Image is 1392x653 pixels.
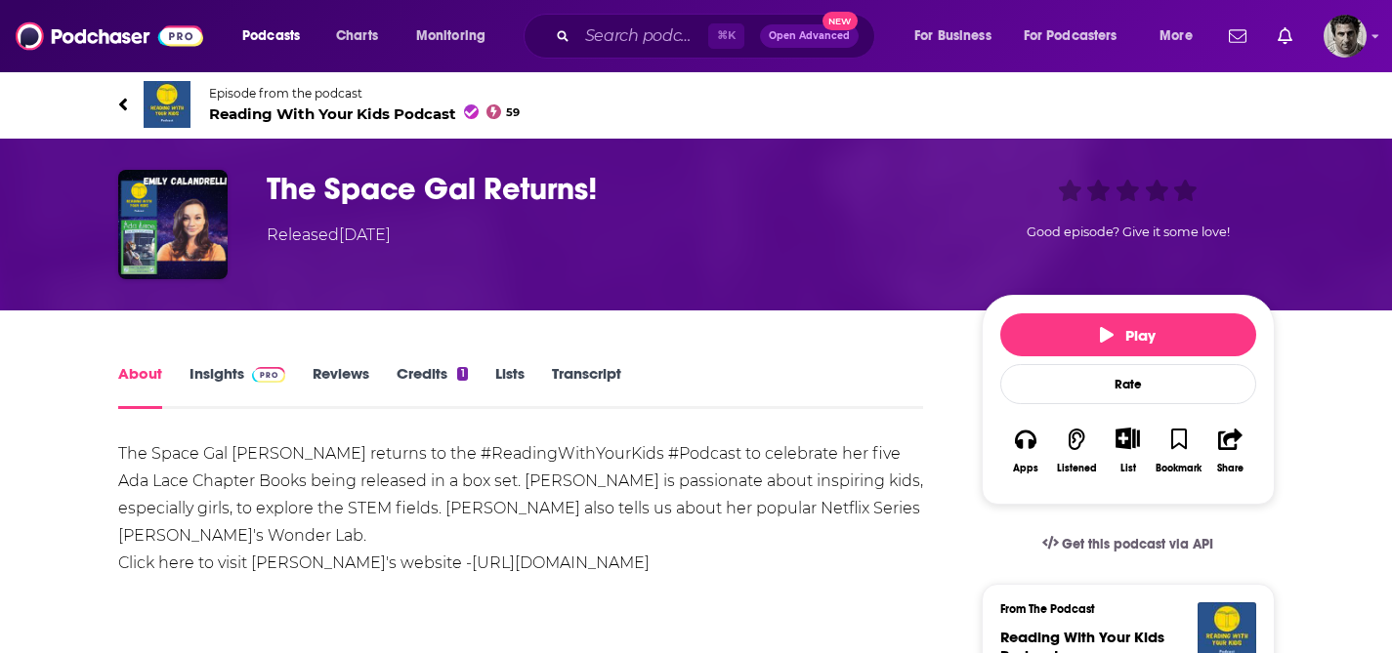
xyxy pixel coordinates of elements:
[1324,15,1367,58] img: User Profile
[1324,15,1367,58] span: Logged in as GaryR
[542,14,894,59] div: Search podcasts, credits, & more...
[457,367,467,381] div: 1
[769,31,850,41] span: Open Advanced
[1057,463,1097,474] div: Listened
[1324,15,1367,58] button: Show profile menu
[1051,415,1102,486] button: Listened
[901,20,1016,52] button: open menu
[708,23,744,49] span: ⌘ K
[495,364,525,409] a: Lists
[397,364,467,409] a: Credits1
[1000,415,1051,486] button: Apps
[229,20,325,52] button: open menu
[1217,463,1244,474] div: Share
[1027,224,1230,239] span: Good episode? Give it some love!
[472,553,650,572] a: [URL][DOMAIN_NAME]
[313,364,369,409] a: Reviews
[242,22,300,50] span: Podcasts
[1013,463,1038,474] div: Apps
[506,108,520,117] span: 59
[267,224,391,247] div: Released [DATE]
[1160,22,1193,50] span: More
[16,18,203,55] img: Podchaser - Follow, Share and Rate Podcasts
[209,104,521,123] span: Reading With Your Kids Podcast
[1011,20,1146,52] button: open menu
[1146,20,1217,52] button: open menu
[252,367,286,383] img: Podchaser Pro
[1156,463,1202,474] div: Bookmark
[1000,602,1241,616] h3: From The Podcast
[760,24,859,48] button: Open AdvancedNew
[1000,364,1256,404] div: Rate
[402,20,511,52] button: open menu
[118,81,1275,128] a: Reading With Your Kids PodcastEpisode from the podcastReading With Your Kids Podcast59
[1062,536,1213,552] span: Get this podcast via API
[416,22,485,50] span: Monitoring
[323,20,390,52] a: Charts
[1100,326,1156,345] span: Play
[118,170,228,279] img: The Space Gal Returns!
[190,364,286,409] a: InsightsPodchaser Pro
[823,12,858,30] span: New
[552,364,621,409] a: Transcript
[1154,415,1204,486] button: Bookmark
[577,20,708,52] input: Search podcasts, credits, & more...
[118,364,162,409] a: About
[336,22,378,50] span: Charts
[1108,428,1148,449] button: Show More Button
[1024,22,1118,50] span: For Podcasters
[1102,415,1153,486] div: Show More ButtonList
[1204,415,1255,486] button: Share
[144,81,190,128] img: Reading With Your Kids Podcast
[1120,462,1136,474] div: List
[1270,20,1300,53] a: Show notifications dropdown
[1027,520,1230,568] a: Get this podcast via API
[267,170,950,208] h1: The Space Gal Returns!
[1000,313,1256,356] button: Play
[1221,20,1254,53] a: Show notifications dropdown
[118,440,924,604] div: The Space Gal [PERSON_NAME] returns to the #ReadingWithYourKids #Podcast to celebrate her five Ad...
[209,86,521,101] span: Episode from the podcast
[914,22,991,50] span: For Business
